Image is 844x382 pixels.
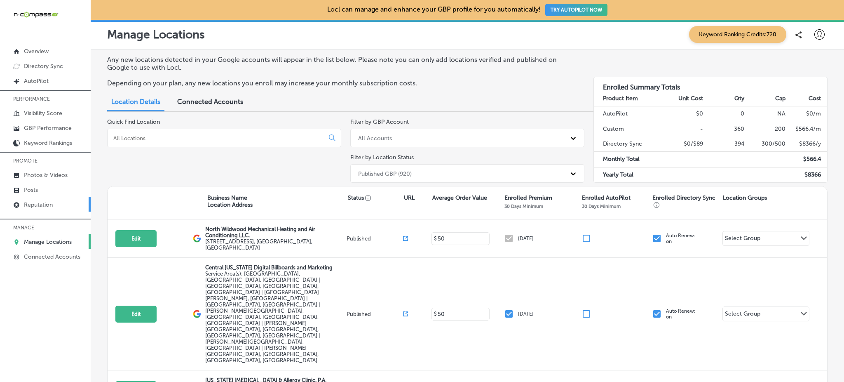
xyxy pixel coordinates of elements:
p: [DATE] [518,236,534,241]
p: Directory Sync [24,63,63,70]
td: $ 0 /m [786,106,827,122]
strong: Product Item [603,95,638,102]
h3: Enrolled Summary Totals [594,77,827,91]
p: Auto Renew: on [666,308,696,320]
td: Yearly Total [594,167,663,182]
span: Connected Accounts [177,98,243,106]
th: Cap [745,91,786,106]
p: GBP Performance [24,125,72,132]
label: [STREET_ADDRESS] , [GEOGRAPHIC_DATA], [GEOGRAPHIC_DATA] [205,238,345,251]
div: Published GBP (920) [358,170,412,177]
p: Reputation [24,201,53,208]
td: NA [745,106,786,122]
p: Manage Locations [24,238,72,245]
p: Visibility Score [24,110,62,117]
p: Published [347,311,403,317]
p: Auto Renew: on [666,233,696,244]
p: AutoPilot [24,78,49,85]
button: Edit [115,230,157,247]
td: $ 566.4 /m [786,122,827,137]
span: Keyword Ranking Credits: 720 [689,26,786,43]
p: Photos & Videos [24,172,68,179]
p: Central [US_STATE] Digital Billboards and Marketing [205,264,345,271]
label: Filter by Location Status [350,154,414,161]
p: URL [404,194,415,201]
img: logo [193,310,201,318]
td: 300/500 [745,137,786,152]
p: Business Name Location Address [207,194,253,208]
input: All Locations [113,134,322,142]
p: Enrolled AutoPilot [582,194,631,201]
p: 30 Days Minimum [504,203,543,209]
th: Cost [786,91,827,106]
div: Select Group [725,235,760,244]
p: [DATE] [518,311,534,317]
p: $ [434,311,437,317]
span: Location Details [111,98,160,106]
td: 360 [703,122,745,137]
label: Filter by GBP Account [350,118,409,125]
th: Unit Cost [662,91,703,106]
p: Posts [24,186,38,193]
img: logo [193,234,201,243]
p: Location Groups [723,194,767,201]
td: Directory Sync [594,137,663,152]
span: Orlando, FL, USA | Kissimmee, FL, USA | Meadow Woods, FL 32824, USA | Hunters Creek, FL 32837, US... [205,271,320,363]
div: All Accounts [358,134,392,141]
p: Keyword Rankings [24,139,72,146]
td: 200 [745,122,786,137]
p: North Wildwood Mechanical Heating and Air Conditioning LLC. [205,226,345,238]
td: 0 [703,106,745,122]
p: Average Order Value [432,194,487,201]
td: AutoPilot [594,106,663,122]
p: Overview [24,48,49,55]
p: $ [434,236,437,241]
p: 30 Days Minimum [582,203,621,209]
img: 660ab0bf-5cc7-4cb8-ba1c-48b5ae0f18e60NCTV_CLogo_TV_Black_-500x88.png [13,11,59,19]
button: Edit [115,306,157,323]
p: Depending on your plan, any new locations you enroll may increase your monthly subscription costs. [107,79,575,87]
div: Select Group [725,310,760,320]
td: Monthly Total [594,152,663,167]
p: Published [347,236,403,242]
p: Enrolled Premium [504,194,552,201]
td: Custom [594,122,663,137]
td: $ 566.4 [786,152,827,167]
p: Any new locations detected in your Google accounts will appear in the list below. Please note you... [107,56,575,71]
label: Quick Find Location [107,118,160,125]
td: $0/$89 [662,137,703,152]
td: $ 8366 /y [786,137,827,152]
td: 394 [703,137,745,152]
p: Manage Locations [107,28,205,41]
td: $ 8366 [786,167,827,182]
p: Connected Accounts [24,253,80,260]
p: Status [348,194,404,201]
p: Enrolled Directory Sync [652,194,719,208]
th: Qty [703,91,745,106]
button: TRY AUTOPILOT NOW [545,4,607,16]
td: - [662,122,703,137]
td: $0 [662,106,703,122]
